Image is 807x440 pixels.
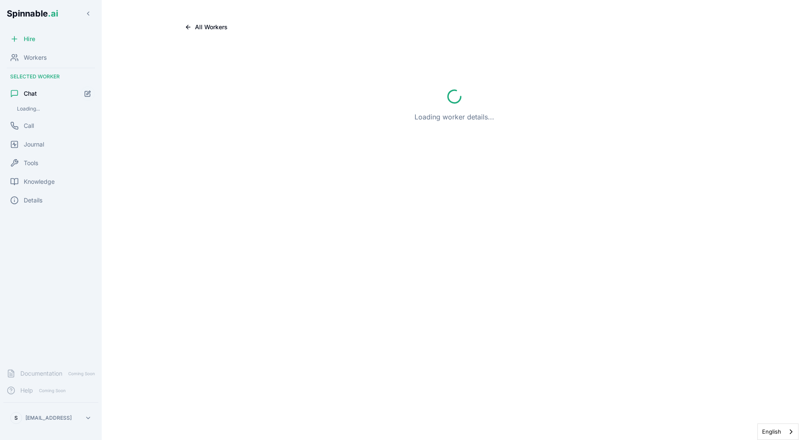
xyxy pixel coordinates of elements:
[20,386,33,395] span: Help
[36,387,68,395] span: Coming Soon
[24,159,38,167] span: Tools
[24,89,37,98] span: Chat
[24,35,35,43] span: Hire
[66,370,97,378] span: Coming Soon
[758,424,798,440] a: English
[25,415,72,421] p: [EMAIL_ADDRESS]
[7,410,95,426] button: S[EMAIL_ADDRESS]
[20,369,62,378] span: Documentation
[757,423,799,440] div: Language
[24,53,47,62] span: Workers
[7,8,58,19] span: Spinnable
[178,20,234,34] button: All Workers
[757,423,799,440] aside: Language selected: English
[24,196,42,205] span: Details
[24,177,55,186] span: Knowledge
[14,415,18,421] span: S
[24,122,34,130] span: Call
[3,70,98,83] div: Selected Worker
[81,86,95,101] button: Start new chat
[24,140,44,149] span: Journal
[415,112,494,122] p: Loading worker details...
[48,8,58,19] span: .ai
[14,104,95,114] div: Loading...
